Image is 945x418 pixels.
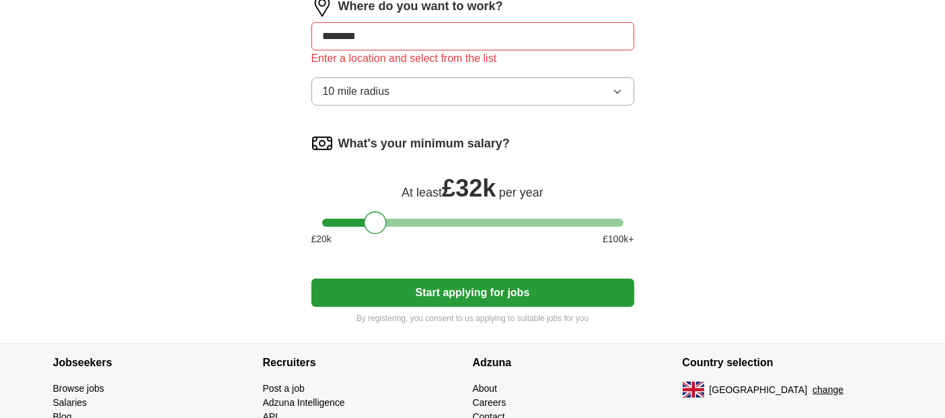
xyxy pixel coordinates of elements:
[263,383,305,394] a: Post a job
[473,397,506,408] a: Careers
[311,133,333,154] img: salary.png
[311,77,634,106] button: 10 mile radius
[263,397,345,408] a: Adzuna Intelligence
[603,232,634,246] span: £ 100 k+
[311,312,634,324] p: By registering, you consent to us applying to suitable jobs for you
[683,344,893,382] h4: Country selection
[812,383,843,397] button: change
[323,83,390,100] span: 10 mile radius
[473,383,498,394] a: About
[53,397,87,408] a: Salaries
[442,174,496,202] span: £ 32k
[499,186,543,199] span: per year
[402,186,442,199] span: At least
[311,232,332,246] span: £ 20 k
[338,135,510,153] label: What's your minimum salary?
[683,382,704,398] img: UK flag
[311,279,634,307] button: Start applying for jobs
[710,383,808,397] span: [GEOGRAPHIC_DATA]
[311,50,634,67] div: Enter a location and select from the list
[53,383,104,394] a: Browse jobs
